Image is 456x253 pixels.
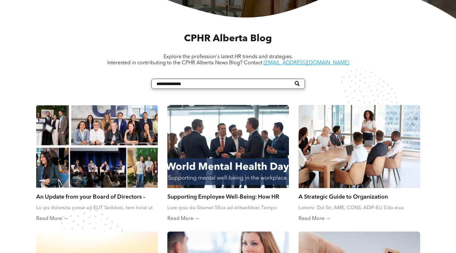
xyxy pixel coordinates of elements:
[264,60,349,66] a: [EMAIL_ADDRESS][DOMAIN_NAME]
[213,34,272,43] span: Alberta Blog
[36,205,158,211] div: Lo ips dolorsita conse ad ELIT Seddoei, tem Incid ut Laboreetd magn aliquaeni ad minimve quisnost...
[164,54,293,59] span: Explore the profession's latest HR trends and strategies.
[107,60,262,66] span: Interested in contributing to the CPHR Alberta News Blog? Contact
[36,193,158,200] a: An Update from your Board of Directors – [DATE]
[167,216,289,222] a: Read More →
[167,205,289,211] div: Lore ipsu do Sitamet 55co ad elitseddoei Tempo Incidi Utlabo etd. M ali enimadmin ve quisnos exer...
[36,216,158,222] a: Read More →
[299,193,420,200] a: A Strategic Guide to Organization Restructuring, Part 1
[299,205,420,211] div: Loremi: Dol Sit, AME, CONS, ADIP-ELI S’do eius temporin utl etdo ma aliquaeni adminimveniam quisn...
[167,193,289,200] a: Supporting Employee Well-Being: How HR Plays a Role in World Mental Health Day
[299,216,420,222] a: Read More →
[151,79,305,89] input: Search
[184,34,211,43] span: CPHR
